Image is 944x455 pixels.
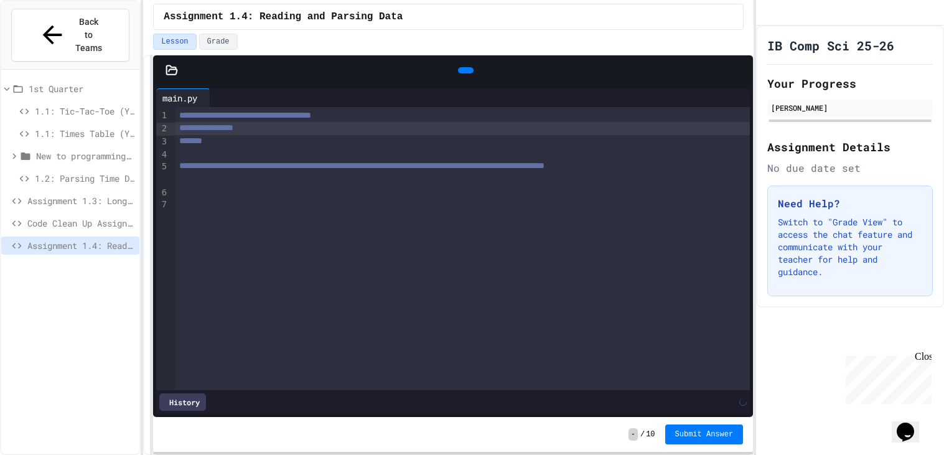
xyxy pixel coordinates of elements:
span: / [640,429,645,439]
span: Back to Teams [74,16,103,55]
div: 5 [156,161,169,187]
span: 1.1: Times Table (Year 1/SL) [35,127,134,140]
span: Assignment 1.3: Longitude and Latitude Data [27,194,134,207]
div: 4 [156,149,169,161]
span: New to programming exercises [36,149,134,162]
span: 10 [646,429,655,439]
div: 2 [156,123,169,136]
p: Switch to "Grade View" to access the chat feature and communicate with your teacher for help and ... [778,216,922,278]
div: 6 [156,187,169,199]
h2: Your Progress [767,75,933,92]
button: Grade [199,34,238,50]
span: Assignment 1.4: Reading and Parsing Data [164,9,403,24]
div: [PERSON_NAME] [771,102,929,113]
div: 7 [156,199,169,211]
h1: IB Comp Sci 25-26 [767,37,894,54]
iframe: chat widget [892,405,932,443]
span: 1.2: Parsing Time Data [35,172,134,185]
div: Chat with us now!Close [5,5,86,79]
h2: Assignment Details [767,138,933,156]
h3: Need Help? [778,196,922,211]
div: main.py [156,88,210,107]
span: Submit Answer [675,429,734,439]
iframe: chat widget [841,351,932,404]
span: - [629,428,638,441]
div: 3 [156,136,169,149]
button: Lesson [153,34,196,50]
span: Assignment 1.4: Reading and Parsing Data [27,239,134,252]
button: Back to Teams [11,9,129,62]
div: History [159,393,206,411]
div: 1 [156,110,169,123]
span: Code Clean Up Assignment [27,217,134,230]
div: No due date set [767,161,933,176]
span: 1.1: Tic-Tac-Toe (Year 2) [35,105,134,118]
span: 1st Quarter [29,82,134,95]
div: main.py [156,91,203,105]
button: Submit Answer [665,425,744,444]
